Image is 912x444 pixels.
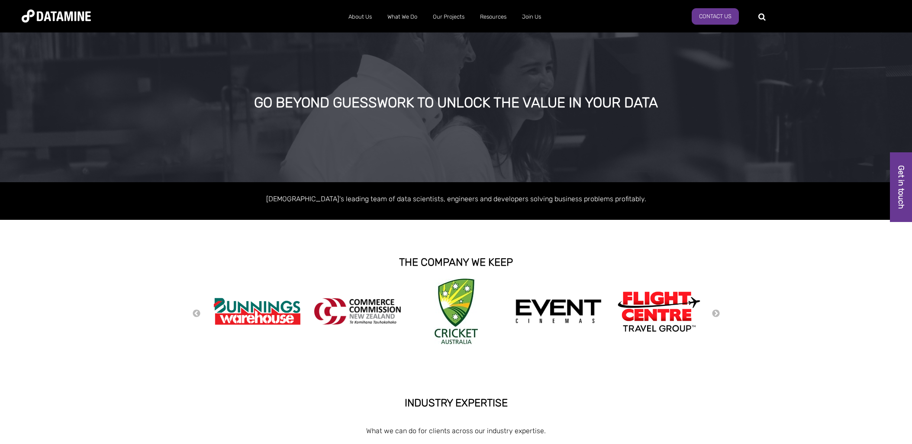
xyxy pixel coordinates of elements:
img: event cinemas [515,299,602,324]
a: Our Projects [425,6,472,28]
button: Next [712,309,720,319]
a: What We Do [380,6,425,28]
a: Join Us [514,6,549,28]
strong: INDUSTRY EXPERTISE [405,397,508,409]
p: [DEMOGRAPHIC_DATA]'s leading team of data scientists, engineers and developers solving business p... [209,193,703,205]
a: Resources [472,6,514,28]
img: Cricket Australia [435,279,478,344]
img: commercecommission [314,298,401,325]
a: Get in touch [890,152,912,222]
div: GO BEYOND GUESSWORK TO UNLOCK THE VALUE IN YOUR DATA [102,95,809,111]
img: Flight Centre [616,289,702,334]
strong: THE COMPANY WE KEEP [399,256,513,268]
span: What we can do for clients across our industry expertise. [366,427,546,435]
img: Datamine [22,10,91,23]
a: Contact Us [692,8,739,25]
a: About Us [341,6,380,28]
button: Previous [192,309,201,319]
img: Bunnings Warehouse [214,295,300,328]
